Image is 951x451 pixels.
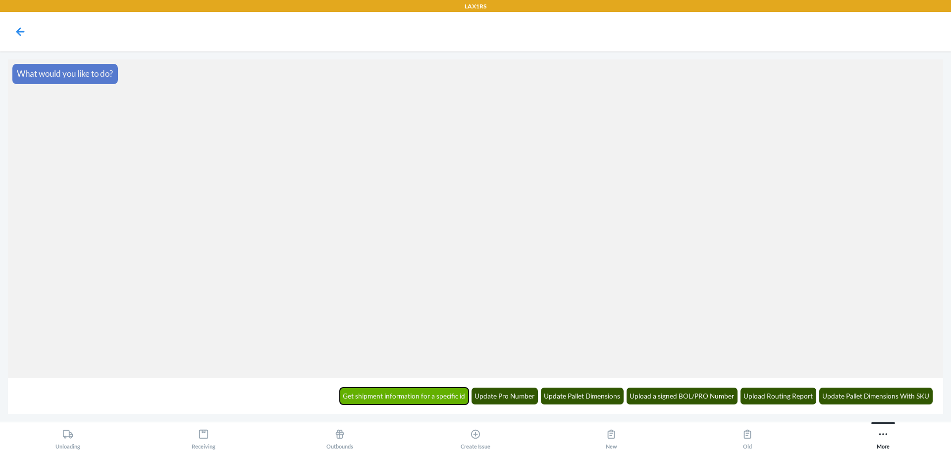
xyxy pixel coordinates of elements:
[742,425,753,450] div: Old
[740,388,817,404] button: Upload Routing Report
[17,67,113,80] p: What would you like to do?
[340,388,469,404] button: Get shipment information for a specific id
[606,425,617,450] div: New
[326,425,353,450] div: Outbounds
[461,425,490,450] div: Create Issue
[408,422,543,450] button: Create Issue
[679,422,815,450] button: Old
[136,422,271,450] button: Receiving
[819,388,933,404] button: Update Pallet Dimensions With SKU
[543,422,679,450] button: New
[192,425,215,450] div: Receiving
[877,425,890,450] div: More
[465,2,486,11] p: LAX1RS
[627,388,738,404] button: Upload a signed BOL/PRO Number
[541,388,624,404] button: Update Pallet Dimensions
[815,422,951,450] button: More
[55,425,80,450] div: Unloading
[472,388,538,404] button: Update Pro Number
[272,422,408,450] button: Outbounds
